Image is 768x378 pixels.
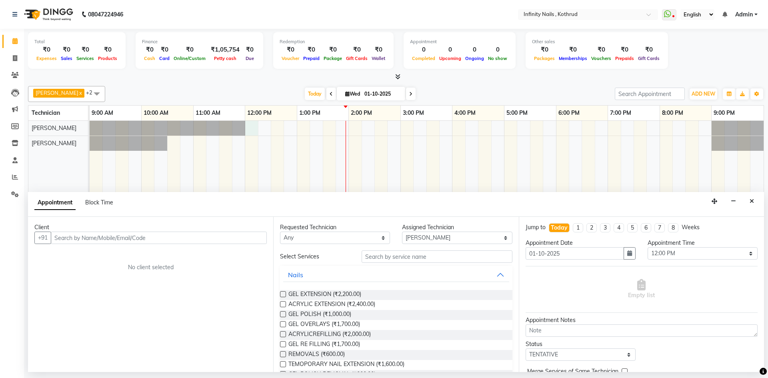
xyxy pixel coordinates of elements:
div: Select Services [274,252,355,261]
button: Close [746,195,758,208]
span: GEL OVERLAYS (₹1,700.00) [288,320,360,330]
span: Merge Services of Same Technician [527,367,618,377]
span: GEL RE FILLING (₹1,700.00) [288,340,360,350]
div: Appointment Date [526,239,636,247]
span: Sales [59,56,74,61]
span: Admin [735,10,753,19]
span: Prepaid [301,56,322,61]
div: Other sales [532,38,662,45]
span: Card [157,56,172,61]
div: Weeks [682,223,700,232]
li: 2 [586,223,597,232]
span: GEL EXTENSION (₹2,200.00) [288,290,361,300]
span: No show [486,56,509,61]
span: Technician [32,109,60,116]
span: Petty cash [212,56,238,61]
div: Client [34,223,267,232]
a: 12:00 PM [245,107,274,119]
b: 08047224946 [88,3,123,26]
a: 5:00 PM [504,107,530,119]
span: Products [96,56,119,61]
span: Gift Cards [344,56,370,61]
span: TEMOPORARY NAIL EXTENSION (₹1,600.00) [288,360,404,370]
span: Package [322,56,344,61]
button: Nails [283,268,509,282]
div: ₹0 [34,45,59,54]
div: ₹0 [301,45,322,54]
span: Online/Custom [172,56,208,61]
div: Jump to [526,223,546,232]
div: Redemption [280,38,387,45]
li: 8 [668,223,678,232]
span: Vouchers [589,56,613,61]
div: 0 [437,45,463,54]
a: 3:00 PM [401,107,426,119]
div: ₹0 [96,45,119,54]
div: ₹1,05,754 [208,45,243,54]
button: +91 [34,232,51,244]
input: 2025-10-01 [362,88,402,100]
div: ₹0 [74,45,96,54]
div: ₹0 [613,45,636,54]
img: logo [20,3,75,26]
div: ₹0 [344,45,370,54]
div: ₹0 [59,45,74,54]
div: 0 [410,45,437,54]
li: 3 [600,223,610,232]
li: 7 [654,223,665,232]
span: Wed [343,91,362,97]
div: ₹0 [142,45,157,54]
div: Status [526,340,636,348]
span: Appointment [34,196,76,210]
div: ₹0 [322,45,344,54]
div: Appointment Notes [526,316,758,324]
div: ₹0 [557,45,589,54]
div: ₹0 [157,45,172,54]
span: [PERSON_NAME] [32,140,76,147]
span: Prepaids [613,56,636,61]
input: Search by Name/Mobile/Email/Code [51,232,267,244]
span: ADD NEW [692,91,715,97]
div: Today [551,224,568,232]
div: Total [34,38,119,45]
span: GEL POLISH (₹1,000.00) [288,310,351,320]
a: 7:00 PM [608,107,633,119]
div: No client selected [54,263,248,272]
a: 11:00 AM [194,107,222,119]
span: Ongoing [463,56,486,61]
a: x [78,90,82,96]
div: 0 [463,45,486,54]
a: 4:00 PM [452,107,478,119]
a: 8:00 PM [660,107,685,119]
span: Empty list [628,279,655,300]
span: [PERSON_NAME] [36,90,78,96]
span: REMOVALS (₹600.00) [288,350,345,360]
span: Wallet [370,56,387,61]
span: Today [305,88,325,100]
span: Completed [410,56,437,61]
div: 0 [486,45,509,54]
span: Due [244,56,256,61]
div: ₹0 [280,45,301,54]
span: +2 [86,89,98,96]
input: Search Appointment [615,88,685,100]
div: Appointment [410,38,509,45]
span: Upcoming [437,56,463,61]
a: 1:00 PM [297,107,322,119]
li: 1 [573,223,583,232]
a: 9:00 PM [712,107,737,119]
div: Nails [288,270,303,280]
span: Memberships [557,56,589,61]
span: Cash [142,56,157,61]
div: Requested Technician [280,223,390,232]
a: 10:00 AM [142,107,170,119]
div: Finance [142,38,257,45]
input: Search by service name [362,250,512,263]
span: Expenses [34,56,59,61]
li: 5 [627,223,638,232]
div: ₹0 [172,45,208,54]
div: ₹0 [370,45,387,54]
input: yyyy-mm-dd [526,247,624,260]
span: ACRYLIC EXTENSION (₹2,400.00) [288,300,375,310]
div: ₹0 [636,45,662,54]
